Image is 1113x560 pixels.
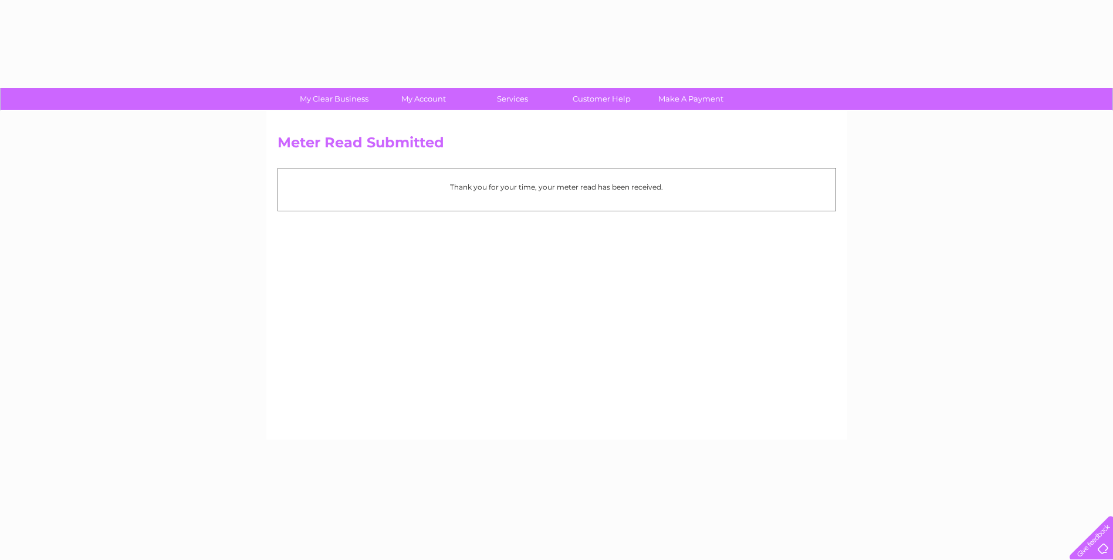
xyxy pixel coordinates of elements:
[553,88,650,110] a: Customer Help
[284,181,830,193] p: Thank you for your time, your meter read has been received.
[642,88,739,110] a: Make A Payment
[286,88,383,110] a: My Clear Business
[375,88,472,110] a: My Account
[278,134,836,157] h2: Meter Read Submitted
[464,88,561,110] a: Services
